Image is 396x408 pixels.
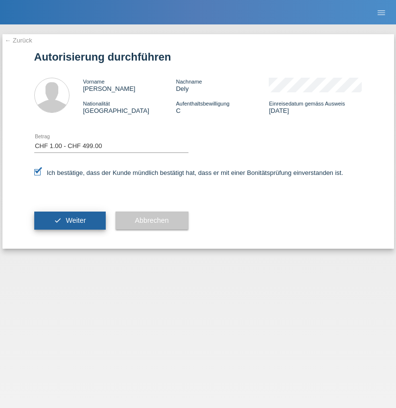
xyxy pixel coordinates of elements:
[176,101,229,107] span: Aufenthaltsbewilligung
[176,100,269,114] div: C
[5,37,32,44] a: ← Zurück
[83,78,176,92] div: [PERSON_NAME]
[135,216,169,224] span: Abbrechen
[83,100,176,114] div: [GEOGRAPHIC_DATA]
[34,169,344,176] label: Ich bestätige, dass der Kunde mündlich bestätigt hat, dass er mit einer Bonitätsprüfung einversta...
[34,212,106,230] button: check Weiter
[372,9,391,15] a: menu
[269,101,345,107] span: Einreisedatum gemäss Ausweis
[376,8,386,18] i: menu
[176,78,269,92] div: Dely
[269,100,362,114] div: [DATE]
[34,51,362,63] h1: Autorisierung durchführen
[83,101,110,107] span: Nationalität
[116,212,188,230] button: Abbrechen
[83,79,105,85] span: Vorname
[66,216,86,224] span: Weiter
[176,79,202,85] span: Nachname
[54,216,62,224] i: check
